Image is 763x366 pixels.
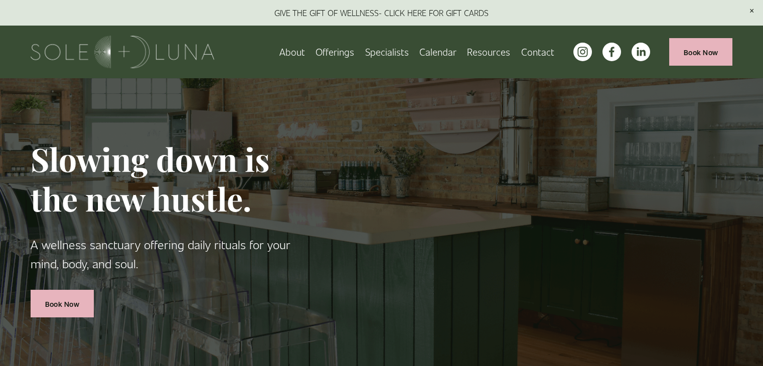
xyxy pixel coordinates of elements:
[573,43,592,61] a: instagram-unauth
[669,38,732,66] a: Book Now
[316,43,354,61] a: folder dropdown
[316,44,354,60] span: Offerings
[31,36,215,68] img: Sole + Luna
[632,43,650,61] a: LinkedIn
[521,43,554,61] a: Contact
[365,43,409,61] a: Specialists
[602,43,621,61] a: facebook-unauth
[467,43,510,61] a: folder dropdown
[467,44,510,60] span: Resources
[419,43,456,61] a: Calendar
[279,43,305,61] a: About
[31,235,320,273] p: A wellness sanctuary offering daily rituals for your mind, body, and soul.
[31,290,94,317] a: Book Now
[31,139,320,219] h1: Slowing down is the new hustle.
